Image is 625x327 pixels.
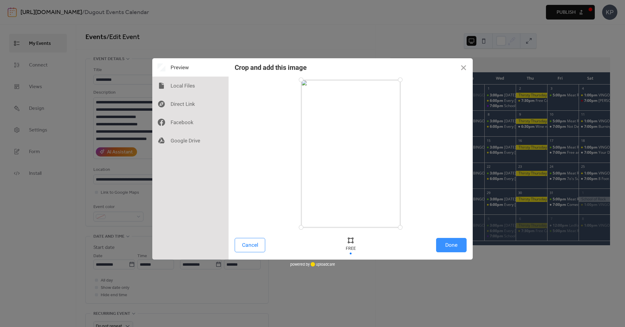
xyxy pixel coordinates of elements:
[152,113,229,131] div: Facebook
[436,238,467,252] button: Done
[290,260,335,269] div: powered by
[310,262,335,267] a: uploadcare
[235,238,265,252] button: Cancel
[152,131,229,150] div: Google Drive
[152,58,229,77] div: Preview
[454,58,473,77] button: Close
[152,95,229,113] div: Direct Link
[152,77,229,95] div: Local Files
[235,64,307,71] div: Crop and add this image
